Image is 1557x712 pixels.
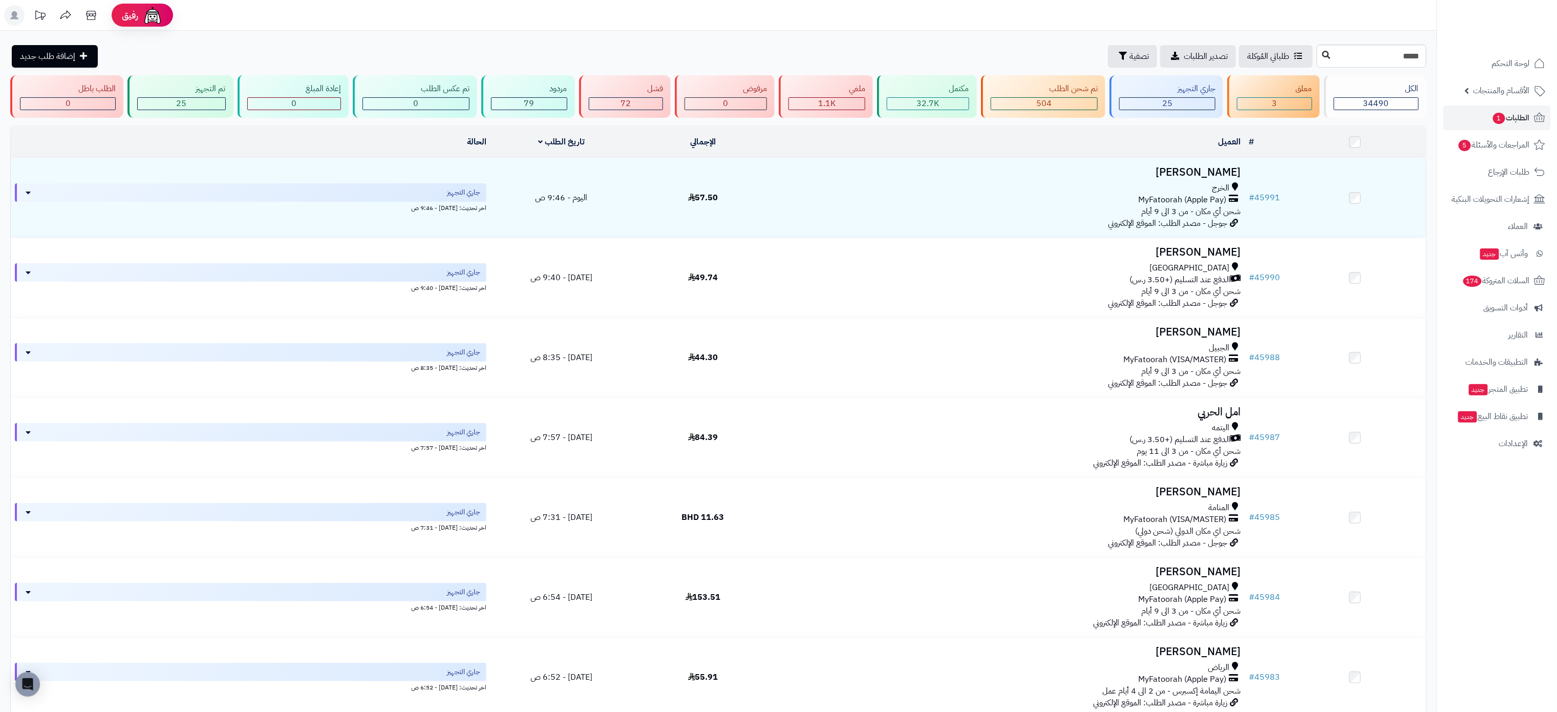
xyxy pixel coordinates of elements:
span: جوجل - مصدر الطلب: الموقع الإلكتروني [1108,537,1228,549]
span: 84.39 [688,431,718,444]
span: أدوات التسويق [1484,301,1528,315]
span: المراجعات والأسئلة [1458,138,1530,152]
span: [GEOGRAPHIC_DATA] [1150,582,1230,594]
a: #45985 [1249,511,1281,523]
span: شحن اليمامة إكسبرس - من 2 الى 4 أيام عمل [1103,685,1241,697]
button: تصفية [1108,45,1157,68]
div: جاري التجهيز [1119,83,1215,95]
span: الدفع عند التسليم (+3.50 ر.س) [1130,434,1231,446]
span: جوجل - مصدر الطلب: الموقع الإلكتروني [1108,217,1228,229]
a: جاري التجهيز 25 [1107,75,1225,118]
div: معلق [1237,83,1312,95]
a: إعادة المبلغ 0 [236,75,351,118]
h3: [PERSON_NAME] [778,326,1241,338]
h3: [PERSON_NAME] [778,246,1241,258]
div: 72 [589,98,663,110]
a: تم التجهيز 25 [125,75,235,118]
span: جاري التجهيز [447,507,480,517]
div: اخر تحديث: [DATE] - 7:57 ص [15,442,486,452]
span: 0 [414,97,419,110]
a: طلباتي المُوكلة [1239,45,1313,68]
h3: [PERSON_NAME] [778,646,1241,658]
a: فشل 72 [577,75,673,118]
a: التطبيقات والخدمات [1443,350,1551,374]
div: اخر تحديث: [DATE] - 9:40 ص [15,282,486,292]
span: 72 [621,97,631,110]
div: اخر تحديث: [DATE] - 6:54 ص [15,601,486,612]
span: التطبيقات والخدمات [1466,355,1528,369]
div: تم عكس الطلب [362,83,470,95]
span: الطلبات [1492,111,1530,125]
span: 1 [1493,113,1505,124]
a: ملغي 1.1K [777,75,875,118]
span: شحن أي مكان - من 3 الى 9 أيام [1142,205,1241,218]
span: # [1249,591,1255,603]
span: تصفية [1129,50,1149,62]
span: جاري التجهيز [447,427,480,437]
div: 79 [492,98,566,110]
div: 25 [138,98,225,110]
span: # [1249,511,1255,523]
span: 5 [1459,140,1471,151]
div: مكتمل [887,83,969,95]
span: جديد [1458,411,1477,423]
a: تحديثات المنصة [27,5,53,28]
a: الإجمالي [690,136,716,148]
span: شحن أي مكان - من 3 الى 9 أيام [1142,285,1241,298]
div: 25 [1120,98,1215,110]
a: مردود 79 [479,75,577,118]
a: تاريخ الطلب [538,136,585,148]
div: 3 [1238,98,1311,110]
span: # [1249,351,1255,364]
span: جوجل - مصدر الطلب: الموقع الإلكتروني [1108,377,1228,389]
span: 25 [1162,97,1172,110]
a: #45987 [1249,431,1281,444]
span: الخرج [1212,182,1230,194]
a: معلق 3 [1225,75,1321,118]
a: تم عكس الطلب 0 [351,75,479,118]
span: 49.74 [688,271,718,284]
span: وآتس آب [1479,246,1528,261]
div: اخر تحديث: [DATE] - 6:52 ص [15,681,486,692]
span: تصدير الطلبات [1184,50,1228,62]
span: الدفع عند التسليم (+3.50 ر.س) [1130,274,1231,286]
a: تطبيق المتجرجديد [1443,377,1551,402]
span: 57.50 [688,192,718,204]
span: [DATE] - 7:57 ص [530,431,592,444]
span: الإعدادات [1499,436,1528,451]
span: جديد [1469,384,1488,395]
a: العملاء [1443,214,1551,239]
a: #45983 [1249,671,1281,683]
a: طلبات الإرجاع [1443,160,1551,184]
div: مرفوض [685,83,767,95]
a: الحالة [467,136,486,148]
span: 34490 [1363,97,1389,110]
a: مكتمل 32.7K [875,75,978,118]
span: [DATE] - 6:52 ص [530,671,592,683]
span: # [1249,271,1255,284]
div: 0 [20,98,115,110]
a: #45991 [1249,192,1281,204]
a: تم شحن الطلب 504 [979,75,1107,118]
span: اليوم - 9:46 ص [536,192,588,204]
span: MyFatoorah (VISA/MASTER) [1124,354,1227,366]
span: جاري التجهيز [447,187,480,198]
span: تطبيق نقاط البيع [1457,409,1528,424]
span: جاري التجهيز [447,667,480,677]
a: تصدير الطلبات [1160,45,1236,68]
div: 0 [363,98,469,110]
div: الكل [1334,83,1419,95]
span: جاري التجهيز [447,587,480,597]
span: MyFatoorah (Apple Pay) [1139,194,1227,206]
div: 0 [685,98,766,110]
span: 504 [1036,97,1052,110]
span: 0 [723,97,728,110]
span: 11.63 BHD [682,511,724,523]
div: مردود [491,83,567,95]
span: [DATE] - 6:54 ص [530,591,592,603]
a: مرفوض 0 [673,75,777,118]
span: رفيق [122,9,138,22]
div: ملغي [788,83,865,95]
img: logo-2.png [1487,25,1547,47]
span: MyFatoorah (Apple Pay) [1139,594,1227,605]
